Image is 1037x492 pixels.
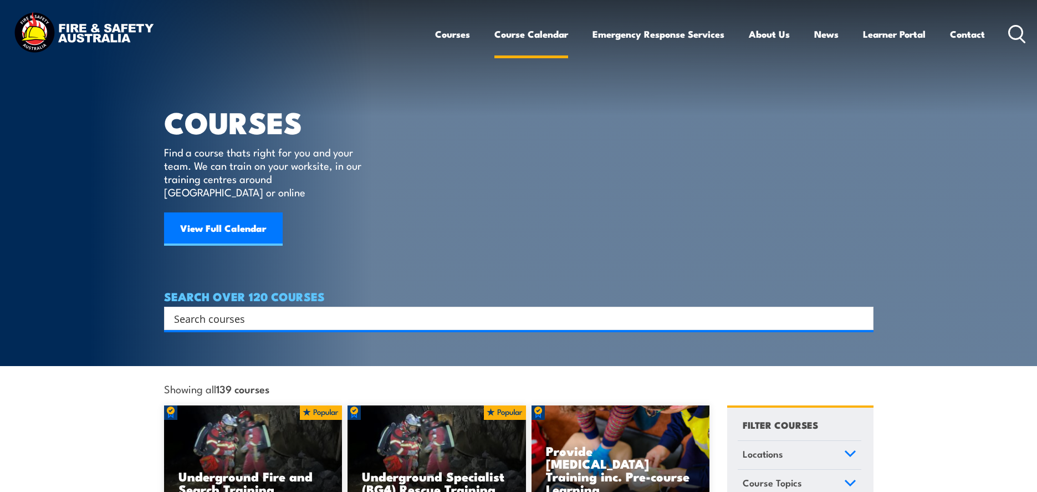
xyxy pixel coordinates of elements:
h4: SEARCH OVER 120 COURSES [164,290,873,302]
span: Course Topics [743,475,802,490]
p: Find a course thats right for you and your team. We can train on your worksite, in our training c... [164,145,366,199]
a: Contact [950,19,985,49]
span: Locations [743,447,783,461]
a: Learner Portal [863,19,926,49]
form: Search form [176,311,851,326]
h4: FILTER COURSES [743,417,818,432]
strong: 139 courses [216,381,269,396]
a: Emergency Response Services [592,19,724,49]
a: About Us [749,19,790,49]
a: Locations [738,441,861,470]
h1: COURSES [164,109,377,135]
button: Search magnifier button [854,311,870,326]
a: News [814,19,839,49]
a: Course Calendar [494,19,568,49]
a: View Full Calendar [164,212,283,246]
a: Courses [435,19,470,49]
input: Search input [174,310,849,327]
span: Showing all [164,383,269,394]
